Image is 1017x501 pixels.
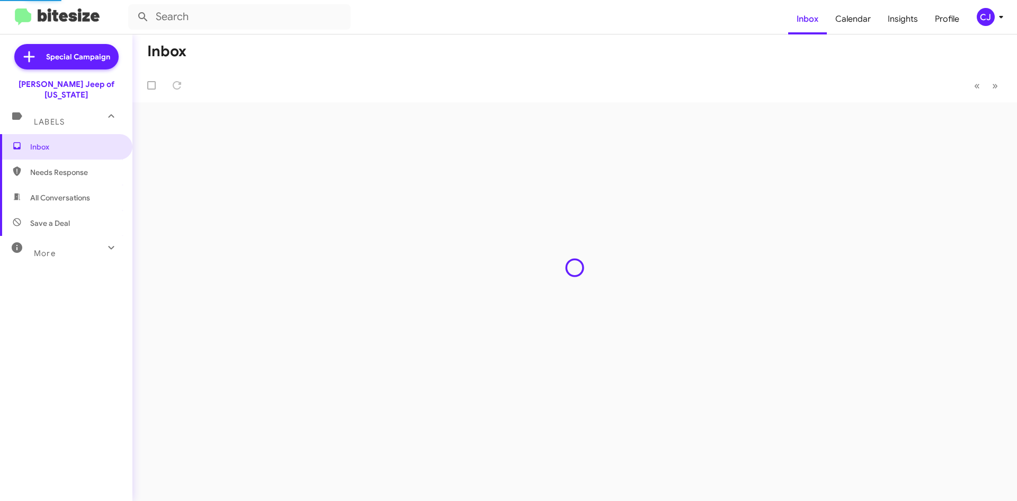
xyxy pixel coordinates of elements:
span: More [34,249,56,258]
input: Search [128,4,351,30]
a: Calendar [827,4,879,34]
h1: Inbox [147,43,186,60]
button: CJ [968,8,1005,26]
span: All Conversations [30,192,90,203]
span: Inbox [30,142,120,152]
a: Special Campaign [14,44,119,69]
span: « [974,79,980,92]
a: Inbox [788,4,827,34]
span: Needs Response [30,167,120,178]
span: Labels [34,117,65,127]
a: Profile [926,4,968,34]
button: Next [986,75,1004,96]
span: Save a Deal [30,218,70,228]
nav: Page navigation example [968,75,1004,96]
div: CJ [977,8,995,26]
a: Insights [879,4,926,34]
span: Special Campaign [46,51,110,62]
span: » [992,79,998,92]
button: Previous [968,75,986,96]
